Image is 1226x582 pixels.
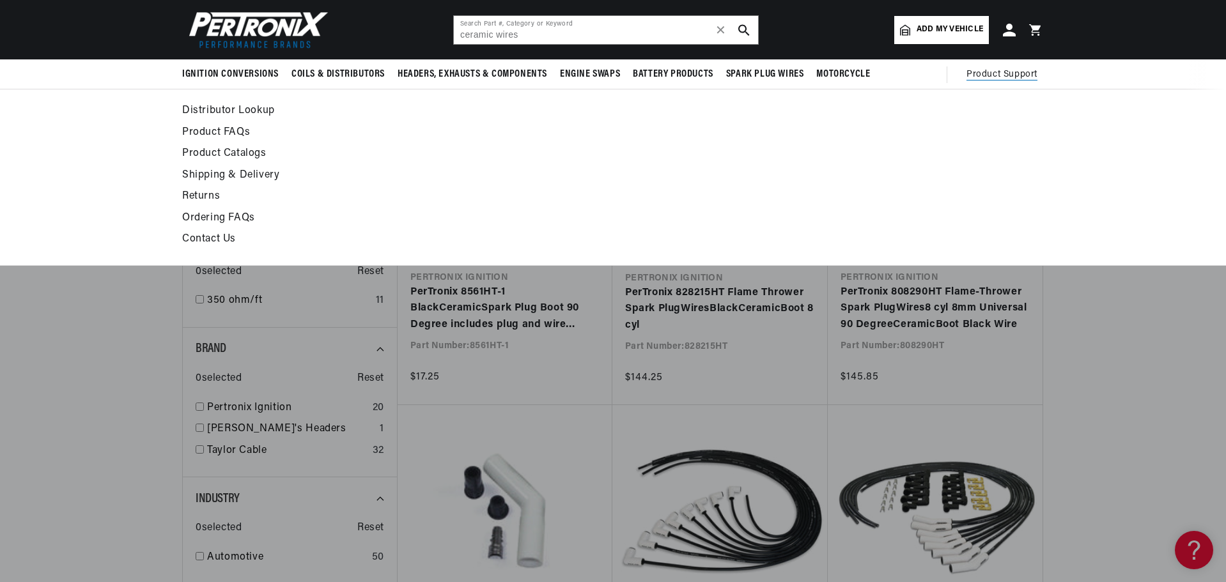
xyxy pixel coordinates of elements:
a: 350 ohm/ft [207,293,371,309]
a: PerTronix 8561HT-1 BlackCeramicSpark Plug Boot 90 Degree includes plug and wire bushings, stainle... [410,284,600,333]
a: Shipping & Delivery [182,167,811,185]
summary: Product Support [966,59,1044,90]
a: Contact Us [182,231,811,249]
input: Search Part #, Category or Keyword [454,16,758,44]
a: Pertronix Ignition [207,400,368,417]
span: Battery Products [633,68,713,81]
span: Reset [357,520,384,537]
a: Add my vehicle [894,16,989,44]
span: Reset [357,371,384,387]
span: Ignition Conversions [182,68,279,81]
a: Ordering FAQs [182,210,811,227]
a: Taylor Cable [207,443,368,459]
a: Product Catalogs [182,145,811,163]
summary: Spark Plug Wires [720,59,811,89]
span: Add my vehicle [917,24,983,36]
span: 0 selected [196,520,242,537]
a: [PERSON_NAME]'s Headers [207,421,375,438]
div: 50 [372,549,384,566]
img: Pertronix [182,8,329,52]
summary: Coils & Distributors [285,59,391,89]
button: search button [730,16,758,44]
summary: Engine Swaps [554,59,626,89]
a: Product FAQs [182,124,811,142]
div: 20 [373,400,384,417]
span: 0 selected [196,264,242,280]
a: PerTronix 828215HT Flame Thrower Spark PlugWiresBlackCeramicBoot 8 cyl [625,285,815,334]
div: 32 [373,443,384,459]
summary: Battery Products [626,59,720,89]
summary: Motorcycle [810,59,876,89]
span: Spark Plug Wires [726,68,804,81]
span: Reset [357,264,384,280]
span: Industry [196,493,240,505]
span: Motorcycle [816,68,870,81]
span: Engine Swaps [560,68,620,81]
a: PerTronix 808290HT Flame-Thrower Spark PlugWires8 cyl 8mm Universal 90 DegreeCeramicBoot Black Wire [841,284,1030,333]
summary: Ignition Conversions [182,59,285,89]
span: Coils & Distributors [291,68,385,81]
div: 1 [380,421,384,438]
span: Headers, Exhausts & Components [398,68,547,81]
a: Distributor Lookup [182,102,811,120]
a: Returns [182,188,811,206]
span: Brand [196,342,226,355]
span: 0 selected [196,371,242,387]
summary: Headers, Exhausts & Components [391,59,554,89]
div: 11 [376,293,384,309]
a: Automotive [207,549,367,566]
span: Product Support [966,68,1037,82]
